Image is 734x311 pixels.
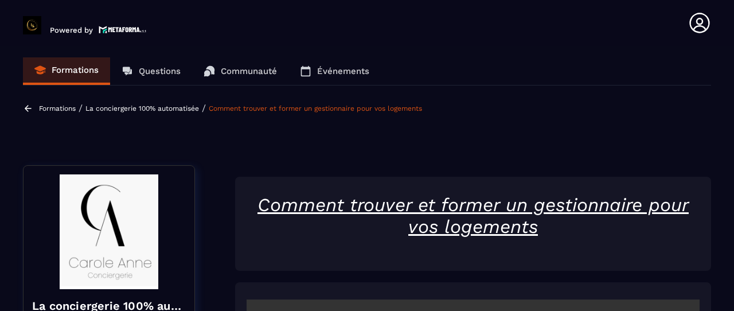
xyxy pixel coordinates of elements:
a: Questions [110,57,192,85]
img: logo [99,25,147,34]
a: Formations [39,104,76,112]
p: Formations [52,65,99,75]
a: Événements [288,57,381,85]
img: logo-branding [23,16,41,34]
img: banner [32,174,186,289]
a: Comment trouver et former un gestionnaire pour vos logements [209,104,422,112]
p: Communauté [221,66,277,76]
p: Powered by [50,26,93,34]
span: / [79,103,83,114]
span: / [202,103,206,114]
a: La conciergerie 100% automatisée [85,104,199,112]
u: Comment trouver et former un gestionnaire pour vos logements [257,194,689,238]
a: Formations [23,57,110,85]
a: Communauté [192,57,288,85]
p: Questions [139,66,181,76]
p: Événements [317,66,369,76]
